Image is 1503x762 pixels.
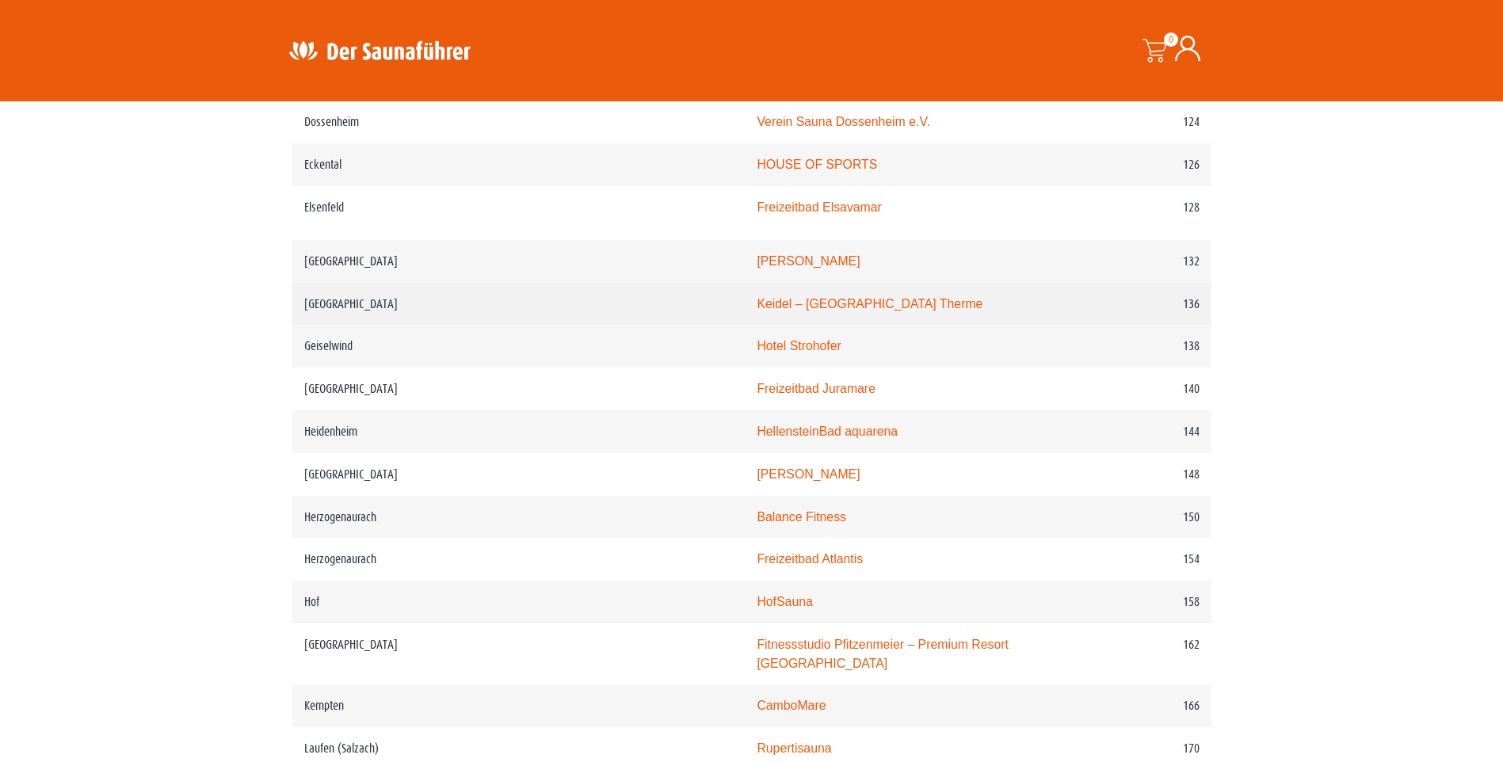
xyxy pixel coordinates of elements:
[757,254,860,268] a: [PERSON_NAME]
[292,283,746,326] td: [GEOGRAPHIC_DATA]
[757,638,1009,670] a: Fitnessstudio Pfitzenmeier – Premium Resort [GEOGRAPHIC_DATA]
[292,143,746,186] td: Eckental
[1067,496,1211,539] td: 150
[757,339,841,352] a: Hotel Strohofer
[292,240,746,283] td: [GEOGRAPHIC_DATA]
[757,699,826,712] a: CamboMare
[757,467,860,481] a: [PERSON_NAME]
[757,200,881,214] a: Freizeitbad Elsavamar
[292,496,746,539] td: Herzogenaurach
[292,410,746,453] td: Heidenheim
[757,297,982,311] a: Keidel – [GEOGRAPHIC_DATA] Therme
[292,101,746,143] td: Dossenheim
[292,368,746,410] td: [GEOGRAPHIC_DATA]
[757,510,846,524] a: Balance Fitness
[1067,240,1211,283] td: 132
[292,623,746,685] td: [GEOGRAPHIC_DATA]
[1067,283,1211,326] td: 136
[1067,623,1211,685] td: 162
[1067,453,1211,496] td: 148
[1067,410,1211,453] td: 144
[1067,101,1211,143] td: 124
[757,115,930,128] a: Verein Sauna Dossenheim e.V.
[292,684,746,727] td: Kempten
[292,186,746,240] td: Elsenfeld
[292,538,746,581] td: Herzogenaurach
[1067,538,1211,581] td: 154
[1067,186,1211,240] td: 128
[757,595,812,608] a: HofSauna
[292,453,746,496] td: [GEOGRAPHIC_DATA]
[757,382,875,395] a: Freizeitbad Juramare
[757,425,898,438] a: HellensteinBad aquarena
[1164,32,1178,47] span: 0
[1067,368,1211,410] td: 140
[1067,325,1211,368] td: 138
[757,158,877,171] a: HOUSE OF SPORTS
[1067,684,1211,727] td: 166
[292,581,746,623] td: Hof
[1067,143,1211,186] td: 126
[757,741,831,755] a: Rupertisauna
[757,552,863,566] a: Freizeitbad Atlantis
[292,325,746,368] td: Geiselwind
[1067,581,1211,623] td: 158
